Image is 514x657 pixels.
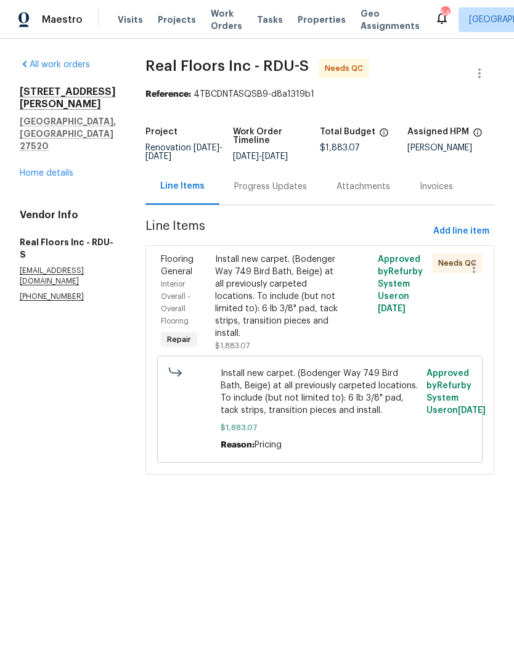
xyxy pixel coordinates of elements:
span: [DATE] [458,406,486,415]
h4: Vendor Info [20,209,116,221]
span: Maestro [42,14,83,26]
span: Projects [158,14,196,26]
span: Needs QC [438,257,481,269]
span: The hpm assigned to this work order. [473,128,483,144]
span: Line Items [145,220,428,243]
span: $1,883.07 [215,342,250,349]
span: Interior Overall - Overall Flooring [161,280,190,325]
span: Flooring General [161,255,194,276]
span: $1,883.07 [320,144,360,152]
span: Approved by Refurby System User on [378,255,423,313]
div: Progress Updates [234,181,307,193]
span: Install new carpet. (Bodenger Way 749 Bird Bath, Beige) at all previously carpeted locations. To ... [221,367,420,417]
span: Tasks [257,15,283,24]
span: [DATE] [194,144,219,152]
button: Add line item [428,220,494,243]
span: $1,883.07 [221,422,420,434]
h5: Real Floors Inc - RDU-S [20,236,116,261]
div: Invoices [420,181,453,193]
span: Work Orders [211,7,242,32]
a: All work orders [20,60,90,69]
span: - [145,144,222,161]
span: Visits [118,14,143,26]
div: Line Items [160,180,205,192]
span: Renovation [145,144,222,161]
h5: Project [145,128,177,136]
span: Approved by Refurby System User on [426,369,486,415]
span: The total cost of line items that have been proposed by Opendoor. This sum includes line items th... [379,128,389,144]
span: [DATE] [233,152,259,161]
h5: Total Budget [320,128,375,136]
span: [DATE] [145,152,171,161]
span: [DATE] [378,304,406,313]
span: Repair [162,333,196,346]
div: 4TBCDNTASQSB9-d8a1319b1 [145,88,494,100]
div: Install new carpet. (Bodenger Way 749 Bird Bath, Beige) at all previously carpeted locations. To ... [215,253,343,340]
span: Needs QC [325,62,368,75]
h5: Assigned HPM [407,128,469,136]
span: Add line item [433,224,489,239]
a: Home details [20,169,73,178]
span: [DATE] [262,152,288,161]
span: Properties [298,14,346,26]
b: Reference: [145,90,191,99]
h5: Work Order Timeline [233,128,320,145]
div: 54 [441,7,449,20]
span: Geo Assignments [361,7,420,32]
div: Attachments [337,181,390,193]
span: Pricing [255,441,282,449]
span: Real Floors Inc - RDU-S [145,59,309,73]
div: [PERSON_NAME] [407,144,495,152]
span: Reason: [221,441,255,449]
span: - [233,152,288,161]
